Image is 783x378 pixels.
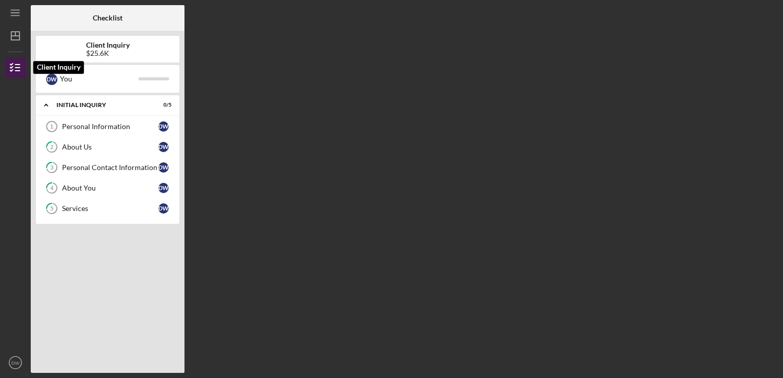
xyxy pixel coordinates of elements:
div: $25.6K [86,49,130,57]
div: D W [158,162,169,173]
tspan: 4 [50,185,54,192]
tspan: 5 [50,205,53,212]
div: About Us [62,143,158,151]
div: Personal Information [62,122,158,131]
tspan: 3 [50,164,53,171]
div: Initial Inquiry [56,102,146,108]
div: D W [46,74,57,85]
div: Services [62,204,158,213]
a: 4About YouDW [41,178,174,198]
tspan: 2 [50,144,53,151]
div: D W [158,121,169,132]
div: About You [62,184,158,192]
tspan: 1 [50,123,53,130]
button: DW [5,352,26,373]
div: 0 / 5 [153,102,172,108]
a: 5ServicesDW [41,198,174,219]
b: Client Inquiry [86,41,130,49]
div: D W [158,203,169,214]
div: D W [158,142,169,152]
a: 1Personal InformationDW [41,116,174,137]
b: Checklist [93,14,122,22]
div: Personal Contact Information [62,163,158,172]
a: 2About UsDW [41,137,174,157]
text: DW [11,360,20,366]
div: D W [158,183,169,193]
div: You [60,70,138,88]
a: 3Personal Contact InformationDW [41,157,174,178]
